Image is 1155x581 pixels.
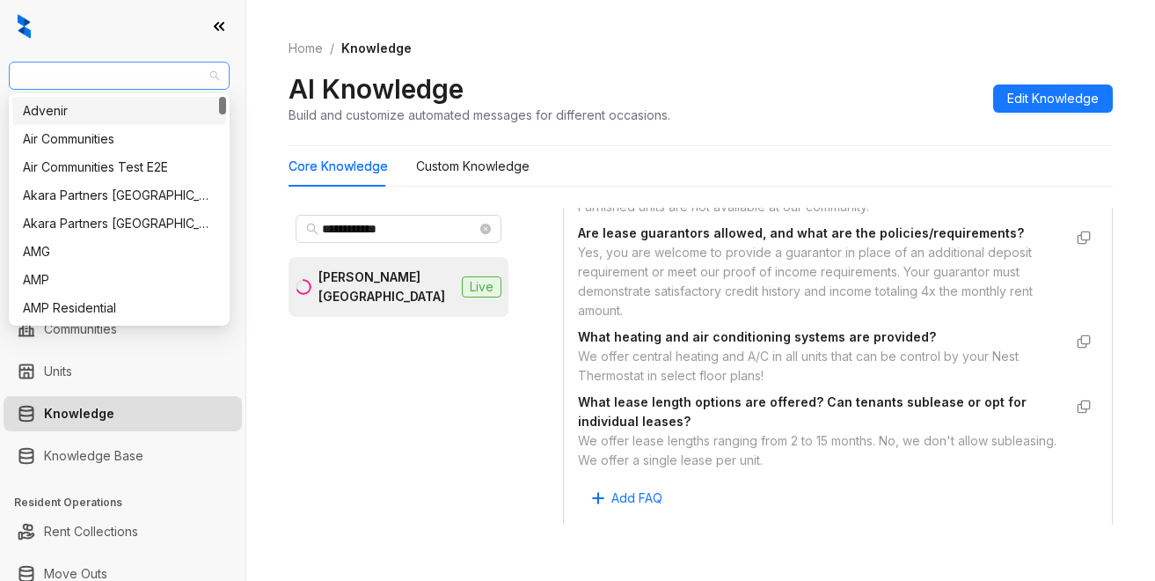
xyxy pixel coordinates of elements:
[19,63,219,89] span: Griffis Residential
[480,224,491,234] span: close-circle
[289,157,388,176] div: Core Knowledge
[4,354,242,389] li: Units
[12,266,226,294] div: AMP
[12,238,226,266] div: AMG
[44,514,138,549] a: Rent Collections
[341,40,412,55] span: Knowledge
[578,484,676,512] button: Add FAQ
[330,39,334,58] li: /
[462,276,501,298] span: Live
[611,489,662,508] span: Add FAQ
[44,438,143,474] a: Knowledge Base
[23,298,216,318] div: AMP Residential
[23,270,216,290] div: AMP
[44,354,72,389] a: Units
[12,97,226,125] div: Advenir
[4,312,242,347] li: Communities
[4,514,242,549] li: Rent Collections
[1007,89,1099,108] span: Edit Knowledge
[578,329,936,344] strong: What heating and air conditioning systems are provided?
[993,85,1113,113] button: Edit Knowledge
[12,210,226,238] div: Akara Partners Phoenix
[23,214,216,233] div: Akara Partners [GEOGRAPHIC_DATA]
[416,157,530,176] div: Custom Knowledge
[578,243,1063,320] div: Yes, you are welcome to provide a guarantor in place of an additional deposit requirement or meet...
[23,186,216,205] div: Akara Partners [GEOGRAPHIC_DATA]
[12,153,226,181] div: Air Communities Test E2E
[23,158,216,177] div: Air Communities Test E2E
[12,294,226,322] div: AMP Residential
[4,118,242,153] li: Leads
[285,39,326,58] a: Home
[12,125,226,153] div: Air Communities
[4,194,242,229] li: Leasing
[318,268,455,306] div: [PERSON_NAME][GEOGRAPHIC_DATA]
[578,347,1063,386] div: We offer central heating and A/C in all units that can be control by your Nest Thermostat in sele...
[4,438,242,474] li: Knowledge Base
[14,495,245,511] h3: Resident Operations
[289,106,670,124] div: Build and customize automated messages for different occasions.
[44,396,114,431] a: Knowledge
[12,181,226,210] div: Akara Partners Nashville
[23,101,216,121] div: Advenir
[578,394,1027,429] strong: What lease length options are offered? Can tenants sublease or opt for individual leases?
[23,129,216,149] div: Air Communities
[578,225,1024,240] strong: Are lease guarantors allowed, and what are the policies/requirements?
[44,312,117,347] a: Communities
[18,14,31,39] img: logo
[4,396,242,431] li: Knowledge
[306,223,318,235] span: search
[4,236,242,271] li: Collections
[23,242,216,261] div: AMG
[578,431,1063,470] div: We offer lease lengths ranging from 2 to 15 months. No, we don't allow subleasing. We offer a sin...
[289,72,464,106] h2: AI Knowledge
